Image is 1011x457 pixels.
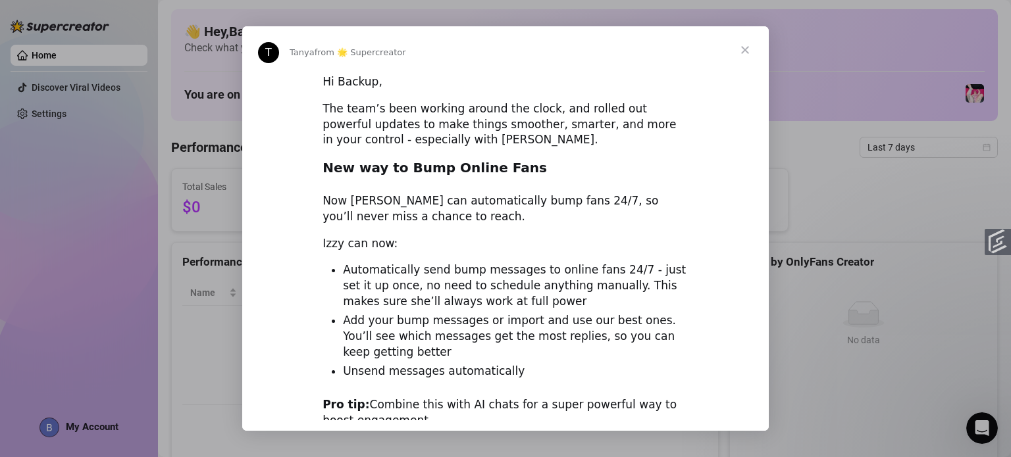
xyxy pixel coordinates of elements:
[323,159,688,183] h2: New way to Bump Online Fans
[315,47,406,57] span: from 🌟 Supercreator
[323,236,688,252] div: Izzy can now:
[323,398,369,411] b: Pro tip:
[323,101,688,148] div: The team’s been working around the clock, and rolled out powerful updates to make things smoother...
[343,364,688,379] li: Unsend messages automatically
[721,26,769,74] span: Close
[323,193,688,225] div: Now [PERSON_NAME] can automatically bump fans 24/7, so you’ll never miss a chance to reach.
[290,47,315,57] span: Tanya
[258,42,279,63] div: Profile image for Tanya
[343,262,688,310] li: Automatically send bump messages to online fans 24/7 - just set it up once, no need to schedule a...
[343,313,688,360] li: Add your bump messages or import and use our best ones. You’ll see which messages get the most re...
[323,397,688,429] div: Combine this with AI chats for a super powerful way to boost engagement.
[323,74,688,90] div: Hi Backup,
